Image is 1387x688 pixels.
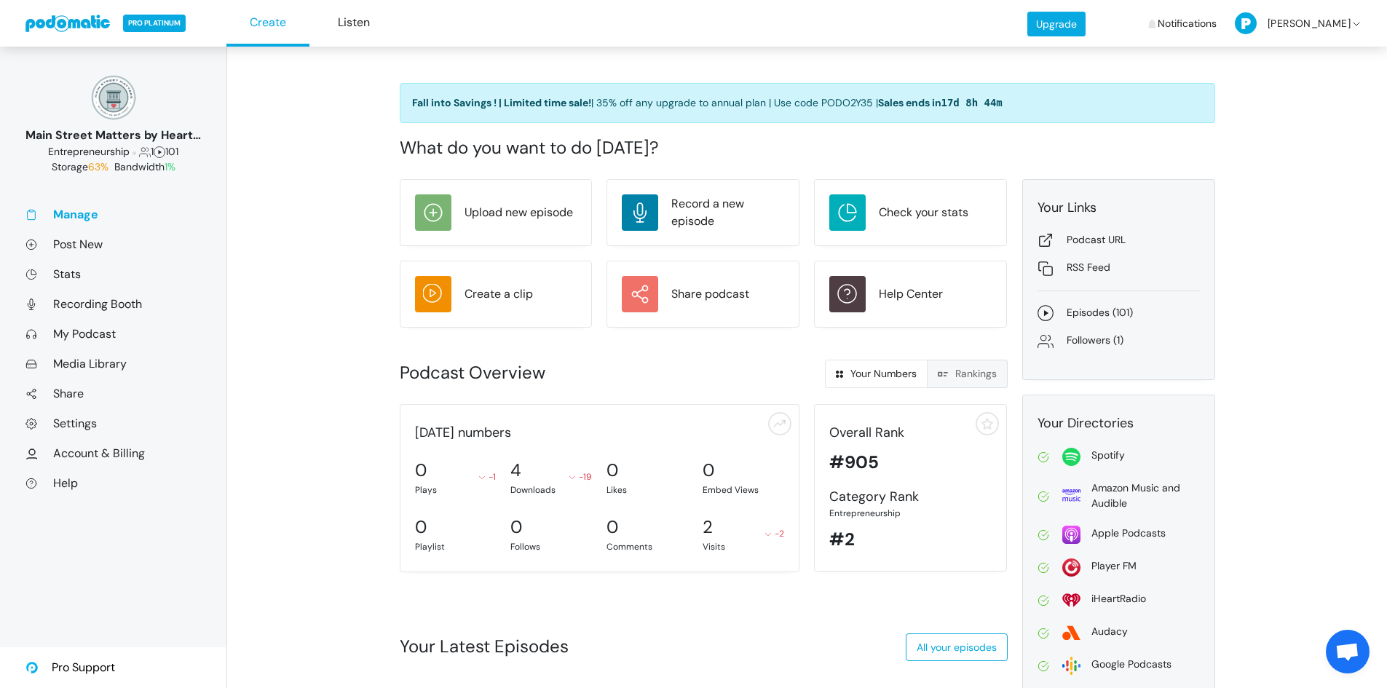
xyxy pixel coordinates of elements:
[1038,260,1200,276] a: RSS Feed
[606,457,618,483] div: 0
[25,446,201,461] a: Account & Billing
[1038,526,1200,544] a: Apple Podcasts
[829,526,992,553] div: #2
[1038,448,1200,466] a: Spotify
[941,97,1003,108] span: 17d 8h 44m
[829,194,992,231] a: Check your stats
[1062,624,1080,642] img: audacy-5d0199fadc8dc77acc7c395e9e27ef384d0cbdead77bf92d3603ebf283057071.svg
[622,276,784,312] a: Share podcast
[25,356,201,371] a: Media Library
[1062,591,1080,609] img: i_heart_radio-0fea502c98f50158959bea423c94b18391c60ffcc3494be34c3ccd60b54f1ade.svg
[415,276,577,312] a: Create a clip
[400,633,569,660] div: Your Latest Episodes
[622,194,784,231] a: Record a new episode
[606,540,688,553] div: Comments
[1158,2,1217,45] span: Notifications
[408,423,792,443] div: [DATE] numbers
[906,633,1008,661] a: All your episodes
[1038,198,1200,218] div: Your Links
[878,96,1003,109] span: Sales ends in
[1062,526,1080,544] img: apple-26106266178e1f815f76c7066005aa6211188c2910869e7447b8cdd3a6512788.svg
[1235,12,1257,34] img: P-50-ab8a3cff1f42e3edaa744736fdbd136011fc75d0d07c0e6946c3d5a70d29199b.png
[825,360,928,388] a: Your Numbers
[25,326,201,341] a: My Podcast
[25,207,201,222] a: Manage
[1062,448,1080,466] img: spotify-814d7a4412f2fa8a87278c8d4c03771221523d6a641bdc26ea993aaf80ac4ffe.svg
[703,514,713,540] div: 2
[510,457,521,483] div: 4
[1038,657,1200,675] a: Google Podcasts
[1038,558,1200,577] a: Player FM
[52,160,111,173] span: Storage
[765,527,784,540] div: -2
[829,449,992,475] div: #905
[1062,558,1080,577] img: player_fm-2f731f33b7a5920876a6a59fec1291611fade0905d687326e1933154b96d4679.svg
[510,540,592,553] div: Follows
[1091,591,1146,606] div: iHeartRadio
[25,296,201,312] a: Recording Booth
[25,144,201,159] div: 1 101
[1235,2,1362,45] a: [PERSON_NAME]
[829,276,992,312] a: Help Center
[415,483,497,497] div: Plays
[312,1,395,47] a: Listen
[25,647,115,688] a: Pro Support
[48,145,130,158] span: Business: Entrepreneurship
[829,507,992,520] div: Entrepreneurship
[671,285,749,303] div: Share podcast
[606,514,618,540] div: 0
[400,360,697,386] div: Podcast Overview
[25,127,201,144] div: Main Street Matters by Heart on [GEOGRAPHIC_DATA]
[400,83,1215,123] a: Fall into Savings ! | Limited time sale!| 35% off any upgrade to annual plan | Use code PODO2Y35 ...
[1027,12,1086,36] a: Upgrade
[412,96,591,109] strong: Fall into Savings ! | Limited time sale!
[1062,486,1080,505] img: amazon-69639c57110a651e716f65801135d36e6b1b779905beb0b1c95e1d99d62ebab9.svg
[1038,414,1200,433] div: Your Directories
[25,266,201,282] a: Stats
[879,204,968,221] div: Check your stats
[139,145,151,158] span: Followers
[92,76,135,119] img: 150x150_17130234.png
[25,475,201,491] a: Help
[415,514,427,540] div: 0
[479,470,496,483] div: -1
[400,135,1215,161] div: What do you want to do [DATE]?
[1326,630,1370,673] div: Open chat
[510,483,592,497] div: Downloads
[569,470,592,483] div: -19
[703,457,714,483] div: 0
[1091,448,1125,463] div: Spotify
[1091,657,1171,672] div: Google Podcasts
[1091,526,1166,541] div: Apple Podcasts
[606,483,688,497] div: Likes
[1091,624,1128,639] div: Audacy
[88,160,108,173] span: 63%
[829,423,992,443] div: Overall Rank
[1038,305,1200,321] a: Episodes (101)
[25,386,201,401] a: Share
[465,285,533,303] div: Create a clip
[1091,558,1137,574] div: Player FM
[671,195,784,230] div: Record a new episode
[1038,481,1200,511] a: Amazon Music and Audible
[703,483,784,497] div: Embed Views
[415,540,497,553] div: Playlist
[25,416,201,431] a: Settings
[1062,657,1080,675] img: google-2dbf3626bd965f54f93204bbf7eeb1470465527e396fa5b4ad72d911f40d0c40.svg
[703,540,784,553] div: Visits
[1038,232,1200,248] a: Podcast URL
[927,360,1008,388] a: Rankings
[154,145,165,158] span: Episodes
[415,194,577,231] a: Upload new episode
[829,487,992,507] div: Category Rank
[165,160,175,173] span: 1%
[123,15,186,32] span: PRO PLATINUM
[415,457,427,483] div: 0
[1038,333,1200,349] a: Followers (1)
[1091,481,1200,511] div: Amazon Music and Audible
[25,237,201,252] a: Post New
[879,285,943,303] div: Help Center
[114,160,175,173] span: Bandwidth
[510,514,522,540] div: 0
[1038,591,1200,609] a: iHeartRadio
